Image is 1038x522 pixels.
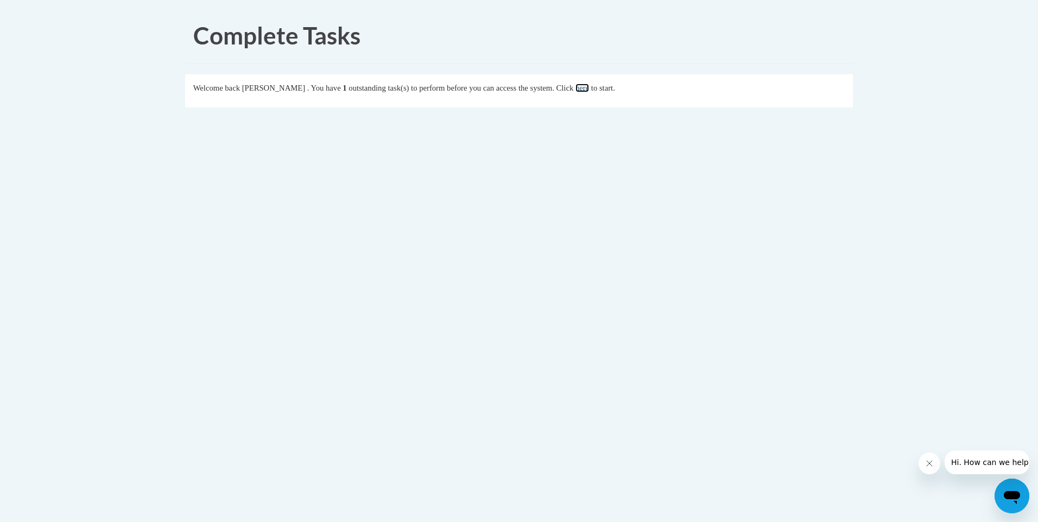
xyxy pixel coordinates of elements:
span: Hi. How can we help? [7,8,88,16]
span: outstanding task(s) to perform before you can access the system. Click [349,84,573,92]
iframe: Message from company [945,450,1029,474]
a: here [575,84,589,92]
iframe: Button to launch messaging window [995,479,1029,513]
span: . You have [307,84,341,92]
span: Welcome back [193,84,240,92]
span: [PERSON_NAME] [242,84,305,92]
iframe: Close message [919,453,940,474]
span: Complete Tasks [193,21,360,49]
span: to start. [591,84,615,92]
span: 1 [343,84,346,92]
